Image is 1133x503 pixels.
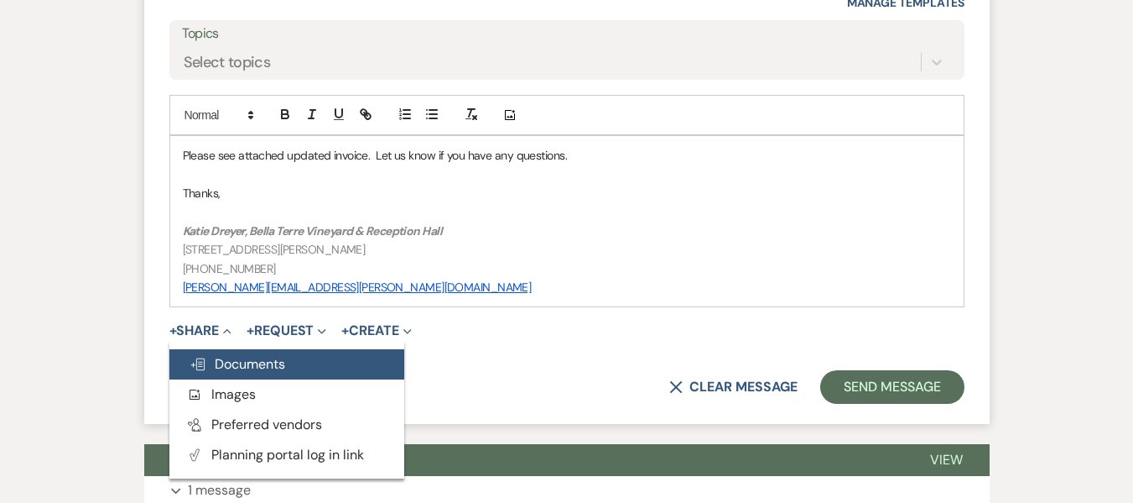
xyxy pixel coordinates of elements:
button: Share [169,324,232,338]
span: [STREET_ADDRESS][PERSON_NAME] [183,242,366,257]
span: View [930,451,963,469]
button: Preferred vendors [169,410,404,440]
label: Topics [182,22,952,46]
button: Request [247,324,326,338]
span: Images [186,385,256,403]
em: Katie Dreyer, Bella Terre Vineyard & Reception Hall [183,223,442,238]
p: Thanks, [183,184,951,202]
button: Clear message [669,380,797,394]
span: [PHONE_NUMBER] [183,261,276,276]
button: [DATE] Update [144,444,903,476]
span: + [247,324,254,338]
p: Please see attached updated invoice. Let us know if you have any questions. [183,146,951,165]
button: Send Message [820,370,964,404]
span: Documents [190,355,285,373]
button: Planning portal log in link [169,440,404,470]
span: + [169,324,177,338]
p: 1 message [188,479,251,501]
button: Create [341,324,411,338]
a: [PERSON_NAME][EMAIL_ADDRESS][PERSON_NAME][DOMAIN_NAME] [183,280,532,295]
button: View [903,444,990,476]
div: Select topics [184,51,271,74]
button: Images [169,380,404,410]
span: + [341,324,349,338]
button: Documents [169,349,404,380]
